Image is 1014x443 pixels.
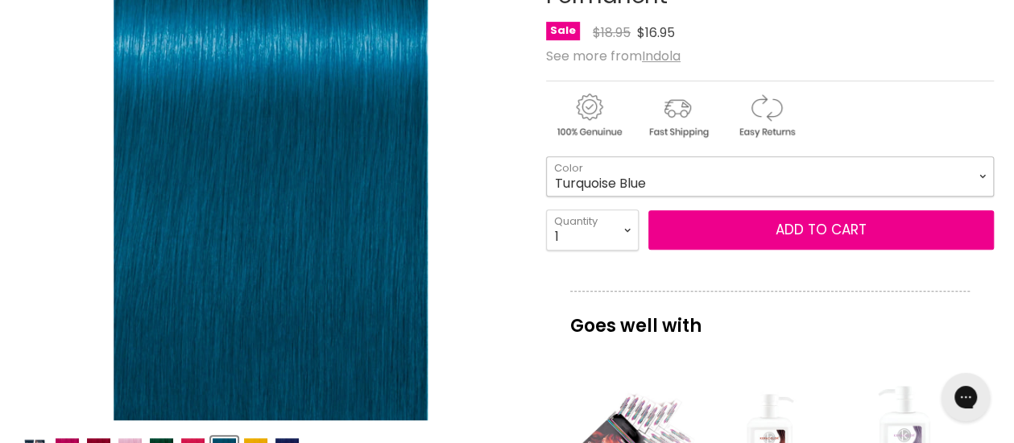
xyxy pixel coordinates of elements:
span: Sale [546,22,580,40]
p: Goes well with [570,291,970,344]
button: Add to cart [648,210,994,250]
select: Quantity [546,209,639,250]
span: See more from [546,47,681,65]
span: $18.95 [593,23,631,42]
img: returns.gif [723,91,809,140]
img: genuine.gif [546,91,631,140]
img: shipping.gif [635,91,720,140]
span: $16.95 [637,23,675,42]
iframe: Gorgias live chat messenger [933,367,998,427]
a: Indola [642,47,681,65]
